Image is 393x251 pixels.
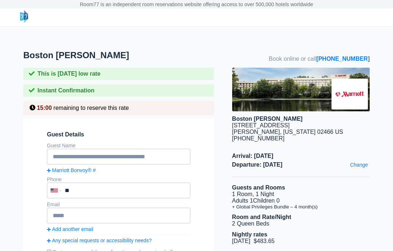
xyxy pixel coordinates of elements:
[232,198,370,204] li: Adults 1
[47,167,190,173] a: Marriott Bonvoy® #
[317,129,334,135] span: 02466
[47,131,190,138] span: Guest Details
[232,191,370,198] li: 1 Room, 1 Night
[47,176,61,182] label: Phone
[348,160,370,170] a: Change
[283,129,315,135] span: [US_STATE]
[232,68,370,111] img: hotel image
[335,129,343,135] span: US
[20,10,28,23] img: logo-header-small.png
[232,214,291,220] b: Room and Rate/Night
[232,204,370,210] li: + Global Privileges Bundle – 4 month(s)
[232,162,370,168] span: Departure: [DATE]
[232,116,370,122] div: Boston [PERSON_NAME]
[232,129,282,135] span: [PERSON_NAME],
[232,122,370,129] div: [STREET_ADDRESS]
[37,105,52,111] span: 15:00
[47,202,60,207] label: Email
[316,56,370,62] a: [PHONE_NUMBER]
[23,50,250,60] h1: Boston [PERSON_NAME]
[47,226,190,232] a: Add another email
[232,231,267,238] b: Nightly rates
[269,56,370,62] span: Book online or call
[253,198,279,204] span: Children 0
[332,79,368,109] img: Brand logo for Boston Marriott Newton
[232,135,370,142] div: [PHONE_NUMBER]
[23,68,214,80] div: This is [DATE] low rate
[23,84,214,97] div: Instant Confirmation
[232,238,275,244] span: [DATE] $483.65
[47,238,190,243] a: Any special requests or accessibility needs?
[48,183,63,198] div: United States: +1
[232,220,370,227] li: 2 Queen Beds
[232,153,370,159] span: Arrival: [DATE]
[47,143,76,148] label: Guest Name
[53,105,129,111] span: remaining to reserve this rate
[232,184,285,191] b: Guests and Rooms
